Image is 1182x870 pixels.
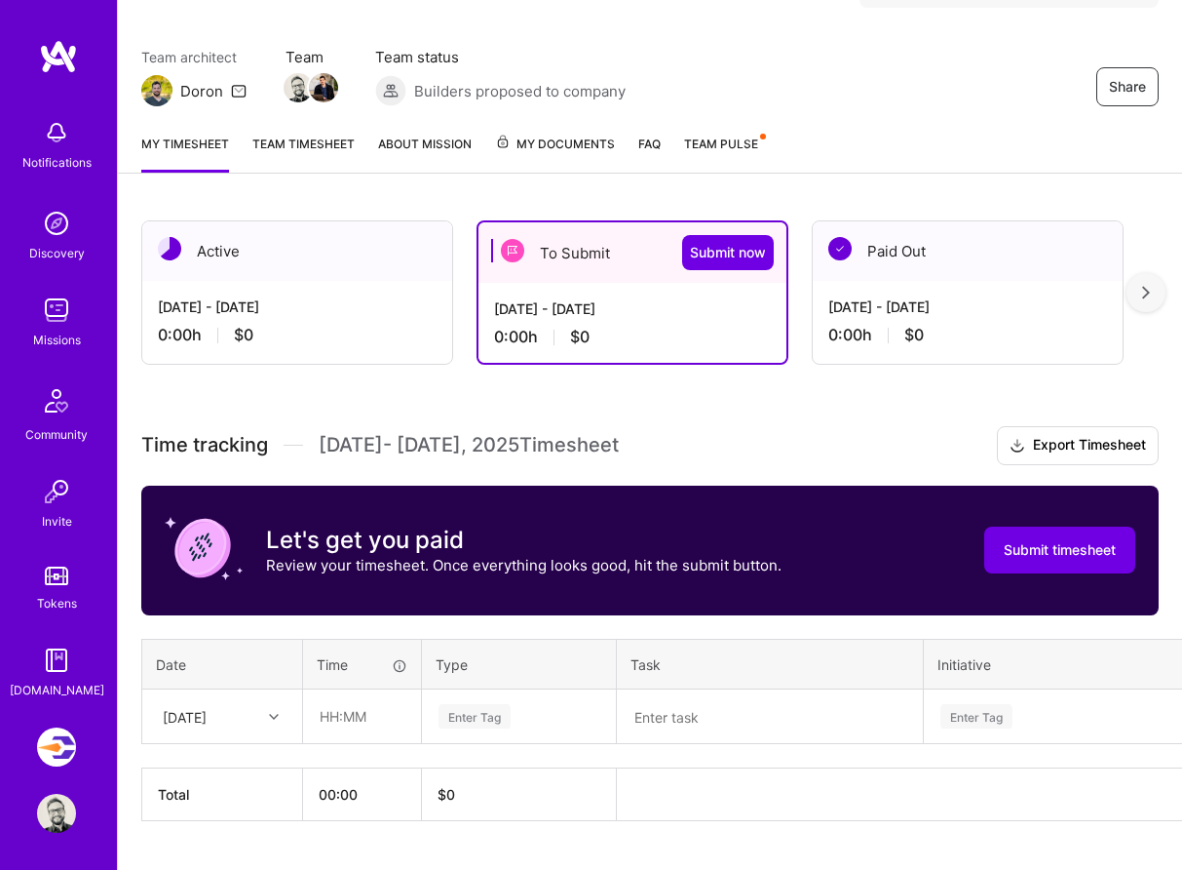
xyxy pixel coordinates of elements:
div: Enter Tag [438,701,511,732]
div: [DATE] - [DATE] [494,298,771,319]
button: Submit now [682,235,774,270]
div: Doron [180,81,223,101]
span: $0 [570,327,590,347]
th: Task [617,639,924,690]
img: Velocity: Enabling Developers Create Isolated Environments, Easily. [37,728,76,767]
img: coin [165,509,243,587]
th: Type [422,639,617,690]
i: icon Chevron [269,712,279,722]
th: Date [142,639,303,690]
div: 0:00 h [828,325,1107,345]
div: 0:00 h [158,325,437,345]
img: discovery [37,204,76,243]
a: My timesheet [141,134,229,173]
span: [DATE] - [DATE] , 2025 Timesheet [319,433,619,457]
img: Team Architect [141,75,172,106]
div: Time [317,654,407,675]
img: Community [33,377,80,424]
img: User Avatar [37,794,76,833]
span: Team Pulse [684,137,758,151]
a: Team Member Avatar [311,71,336,104]
span: $0 [234,325,253,345]
div: [DATE] - [DATE] [828,297,1107,317]
img: guide book [37,641,76,680]
div: Paid Out [813,221,1123,281]
p: Review your timesheet. Once everything looks good, hit the submit button. [266,555,782,575]
input: HH:MM [304,691,420,742]
h3: Let's get you paid [266,526,782,555]
span: Team [286,47,336,67]
img: Paid Out [828,237,852,260]
i: icon Download [1010,436,1025,456]
div: To Submit [478,222,786,283]
div: [DOMAIN_NAME] [10,680,104,700]
img: Team Member Avatar [309,73,338,102]
div: Enter Tag [940,701,1012,732]
div: Active [142,221,452,281]
div: Discovery [29,243,85,263]
a: FAQ [638,134,661,173]
th: Total [142,769,303,821]
a: Velocity: Enabling Developers Create Isolated Environments, Easily. [32,728,81,767]
a: Team timesheet [252,134,355,173]
a: Team Member Avatar [286,71,311,104]
img: Team Member Avatar [284,73,313,102]
i: icon Mail [231,83,247,99]
span: Submit timesheet [1004,540,1116,560]
span: Submit now [690,243,766,262]
span: $0 [904,325,924,345]
img: Invite [37,472,76,511]
img: bell [37,113,76,152]
a: About Mission [378,134,472,173]
img: teamwork [37,291,76,330]
a: Team Pulse [684,134,764,173]
span: Builders proposed to company [414,81,626,101]
span: Team architect [141,47,247,67]
span: Team status [375,47,626,67]
span: Share [1109,77,1146,97]
div: [DATE] [163,706,207,727]
span: Time tracking [141,433,268,457]
img: tokens [45,567,68,585]
img: To Submit [501,239,524,262]
a: My Documents [495,134,615,173]
a: User Avatar [32,794,81,833]
button: Export Timesheet [997,426,1159,465]
div: [DATE] - [DATE] [158,297,437,317]
div: 0:00 h [494,327,771,347]
img: Active [158,237,181,260]
img: Builders proposed to company [375,75,406,106]
div: Invite [42,511,72,532]
img: logo [39,39,78,74]
button: Submit timesheet [984,527,1135,573]
span: $ 0 [438,786,455,803]
div: Community [25,424,88,445]
div: Missions [33,330,81,350]
th: 00:00 [303,769,422,821]
div: Tokens [37,593,77,613]
span: My Documents [495,134,615,155]
button: Share [1096,67,1159,106]
img: right [1142,286,1150,299]
div: Notifications [22,152,92,173]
